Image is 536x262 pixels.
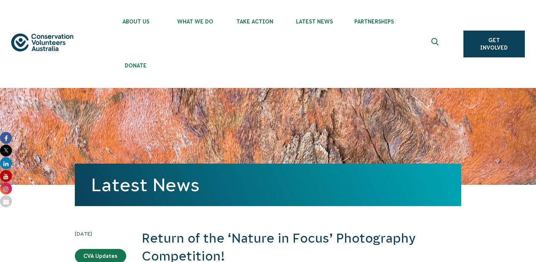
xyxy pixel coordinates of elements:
span: Latest News [285,19,344,25]
time: [DATE] [75,230,126,238]
button: Expand search box Close search box [427,35,445,53]
img: logo.svg [11,34,73,52]
a: Latest News [91,175,200,195]
span: Expand search box [431,38,440,50]
span: Partnerships [344,19,404,25]
a: Get Involved [463,31,525,57]
span: Take Action [225,19,285,25]
span: About Us [106,19,166,25]
span: Donate [106,63,166,69]
span: What We Do [166,19,225,25]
